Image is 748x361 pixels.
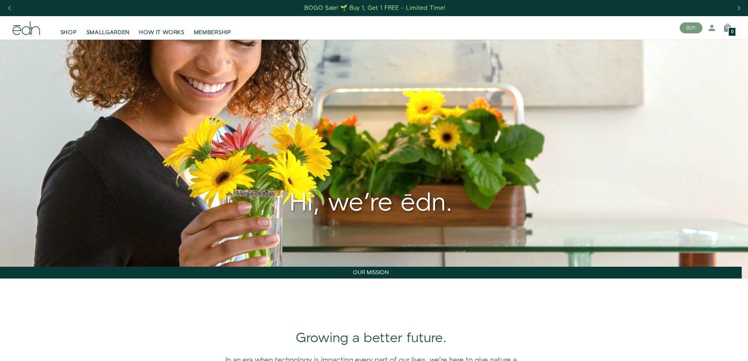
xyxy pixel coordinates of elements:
[731,30,733,34] span: 0
[680,22,702,33] button: BUY
[134,19,189,37] a: HOW IT WORKS
[139,29,184,37] span: HOW IT WORKS
[13,329,729,348] div: Growing a better future.
[56,19,82,37] a: SHOP
[304,4,445,12] div: BOGO Sale! 🌱 Buy 1, Get 1 FREE – Limited Time!
[82,19,135,37] a: SMALLGARDEN
[688,337,740,357] iframe: Opens a widget where you can find more information
[304,2,446,14] a: BOGO Sale! 🌱 Buy 1, Get 1 FREE – Limited Time!
[86,29,130,37] span: SMALLGARDEN
[194,29,231,37] span: MEMBERSHIP
[60,29,77,37] span: SHOP
[189,19,236,37] a: MEMBERSHIP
